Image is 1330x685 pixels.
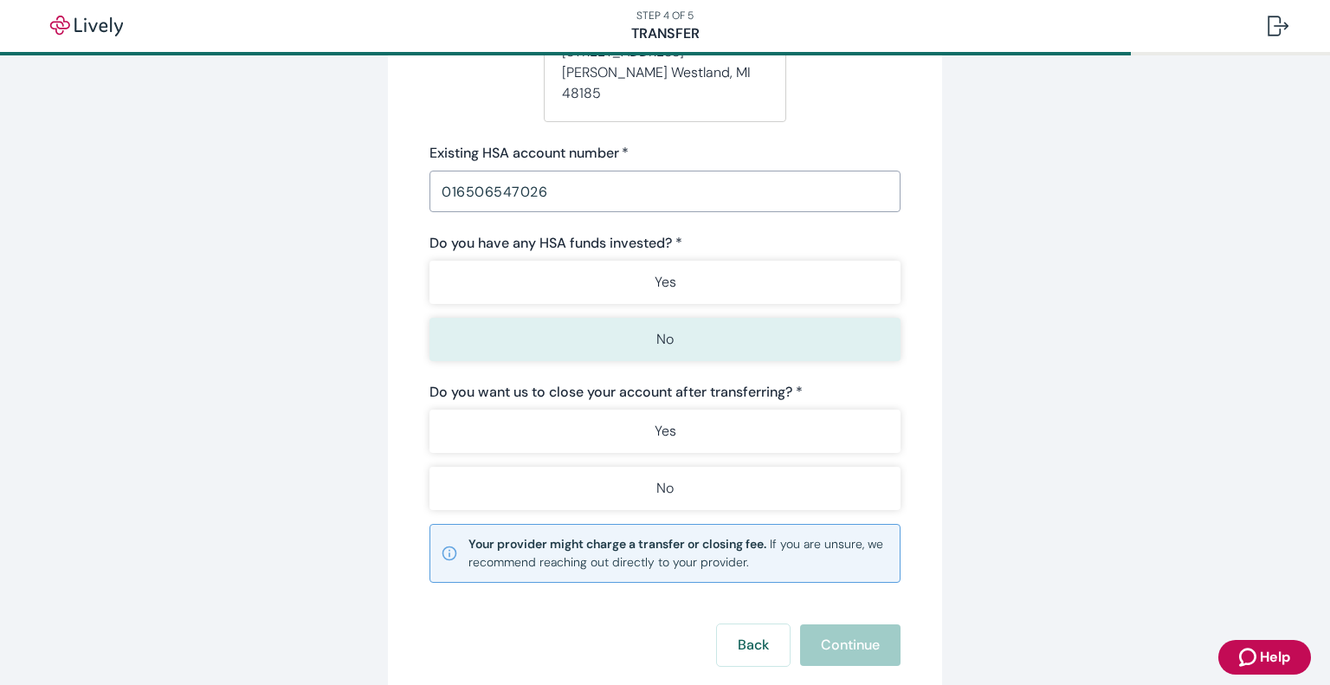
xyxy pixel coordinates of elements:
[429,261,901,304] button: Yes
[1218,640,1311,675] button: Zendesk support iconHelp
[656,329,674,350] p: No
[429,410,901,453] button: Yes
[655,272,676,293] p: Yes
[429,233,682,254] label: Do you have any HSA funds invested? *
[1239,647,1260,668] svg: Zendesk support icon
[429,382,803,403] label: Do you want us to close your account after transferring? *
[429,467,901,510] button: No
[562,42,768,104] p: [STREET_ADDRESS][PERSON_NAME] Westland , MI 48185
[655,421,676,442] p: Yes
[468,536,766,552] strong: Your provider might charge a transfer or closing fee.
[468,535,889,572] small: If you are unsure, we recommend reaching out directly to your provider.
[38,16,135,36] img: Lively
[717,624,790,666] button: Back
[429,318,901,361] button: No
[1254,5,1302,47] button: Log out
[1260,647,1290,668] span: Help
[656,478,674,499] p: No
[429,143,629,164] label: Existing HSA account number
